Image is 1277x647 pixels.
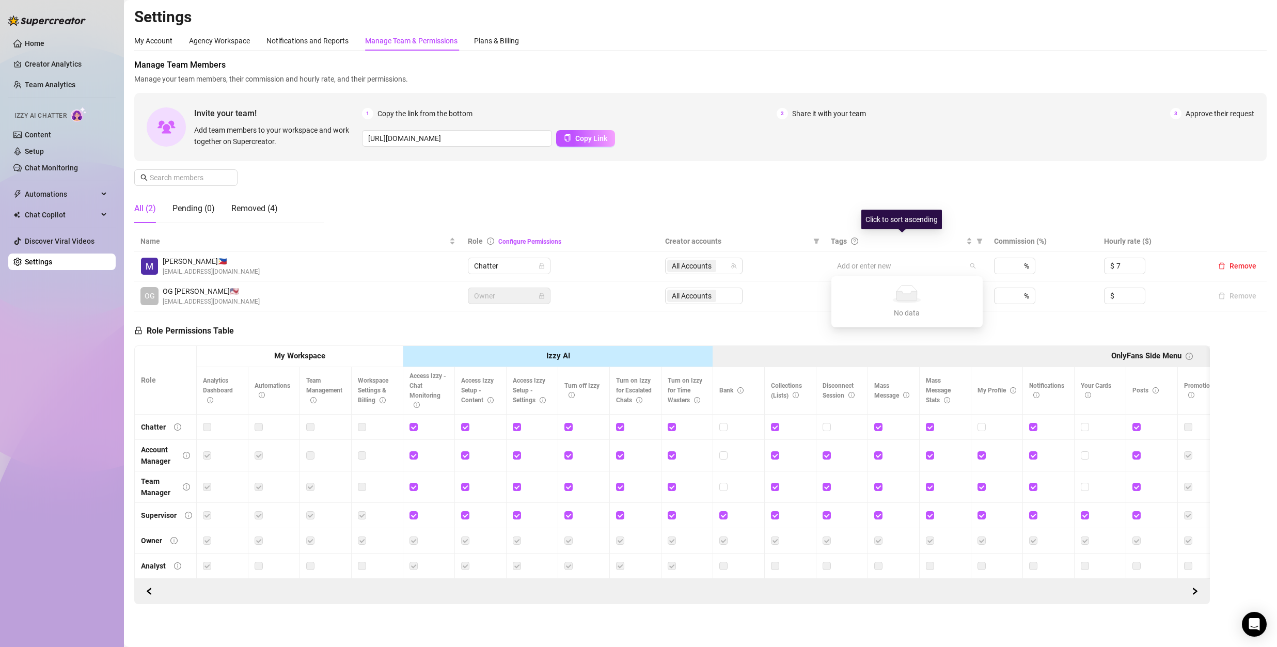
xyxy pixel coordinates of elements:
span: Izzy AI Chatter [14,111,67,121]
div: Pending (0) [172,202,215,215]
div: Team Manager [141,476,175,498]
span: filter [974,233,985,249]
span: Bank [719,387,744,394]
span: Access Izzy - Chat Monitoring [409,372,446,409]
div: Notifications and Reports [266,35,349,46]
span: Promotions [1184,382,1217,399]
span: Notifications [1029,382,1064,399]
span: info-circle [170,537,178,544]
span: lock [539,293,545,299]
th: Hourly rate ($) [1098,231,1208,251]
strong: Izzy AI [546,351,570,360]
span: Automations [255,382,290,399]
div: Agency Workspace [189,35,250,46]
button: Scroll Backward [1187,583,1203,599]
strong: My Workspace [274,351,325,360]
span: [EMAIL_ADDRESS][DOMAIN_NAME] [163,297,260,307]
span: info-circle [174,562,181,570]
a: Home [25,39,44,48]
h5: Role Permissions Table [134,325,234,337]
span: Workspace Settings & Billing [358,377,388,404]
img: logo-BBDzfeDw.svg [8,15,86,26]
span: Manage your team members, their commission and hourly rate, and their permissions. [134,73,1267,85]
span: right [1191,588,1199,595]
span: filter [813,238,819,244]
div: Removed (4) [231,202,278,215]
span: Invite your team! [194,107,362,120]
strong: OnlyFans Side Menu [1111,351,1181,360]
span: Tags [831,235,847,247]
div: Click to sort ascending [861,210,942,229]
span: info-circle [1188,392,1194,398]
span: info-circle [569,392,575,398]
span: [EMAIL_ADDRESS][DOMAIN_NAME] [163,267,260,277]
span: filter [976,238,983,244]
div: My Account [134,35,172,46]
span: info-circle [380,397,386,403]
span: Chat Copilot [25,207,98,223]
a: Content [25,131,51,139]
span: info-circle [944,397,950,403]
a: Settings [25,258,52,266]
span: lock [134,326,143,335]
span: All Accounts [667,260,716,272]
div: Plans & Billing [474,35,519,46]
span: 3 [1170,108,1181,119]
span: Owner [474,288,544,304]
span: Posts [1132,387,1159,394]
span: info-circle [848,392,855,398]
span: info-circle [1186,353,1193,360]
h2: Settings [134,7,1267,27]
span: info-circle [694,397,700,403]
span: info-circle [1033,392,1039,398]
span: My Profile [978,387,1016,394]
span: All Accounts [672,260,712,272]
span: OG [PERSON_NAME] 🇺🇸 [163,286,260,297]
span: Chatter [474,258,544,274]
div: Supervisor [141,510,177,521]
span: Turn on Izzy for Escalated Chats [616,377,652,404]
span: info-circle [487,397,494,403]
a: Discover Viral Videos [25,237,94,245]
span: Copy Link [575,134,607,143]
a: Chat Monitoring [25,164,78,172]
span: Team Management [306,377,342,404]
span: thunderbolt [13,190,22,198]
span: Mass Message [874,382,909,399]
span: info-circle [793,392,799,398]
span: Automations [25,186,98,202]
span: info-circle [414,402,420,408]
span: info-circle [259,392,265,398]
img: Chat Copilot [13,211,20,218]
span: left [146,588,153,595]
div: All (2) [134,202,156,215]
span: info-circle [636,397,642,403]
span: info-circle [737,387,744,393]
div: Analyst [141,560,166,572]
span: info-circle [310,397,317,403]
span: info-circle [183,452,190,459]
span: [PERSON_NAME] 🇵🇭 [163,256,260,267]
a: Setup [25,147,44,155]
th: Commission (%) [988,231,1098,251]
span: Remove [1229,262,1256,270]
button: Copy Link [556,130,615,147]
span: Turn on Izzy for Time Wasters [668,377,702,404]
span: Analytics Dashboard [203,377,233,404]
button: Remove [1214,290,1260,302]
div: Chatter [141,421,166,433]
span: Approve their request [1186,108,1254,119]
span: filter [811,233,822,249]
span: copy [564,134,571,141]
th: Role [135,346,197,415]
a: Creator Analytics [25,56,107,72]
a: Team Analytics [25,81,75,89]
span: question-circle [851,238,858,245]
span: lock [539,263,545,269]
span: Role [468,237,483,245]
div: No data [844,307,970,319]
div: Owner [141,535,162,546]
div: Open Intercom Messenger [1242,612,1267,637]
span: 1 [362,108,373,119]
span: Share it with your team [792,108,866,119]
